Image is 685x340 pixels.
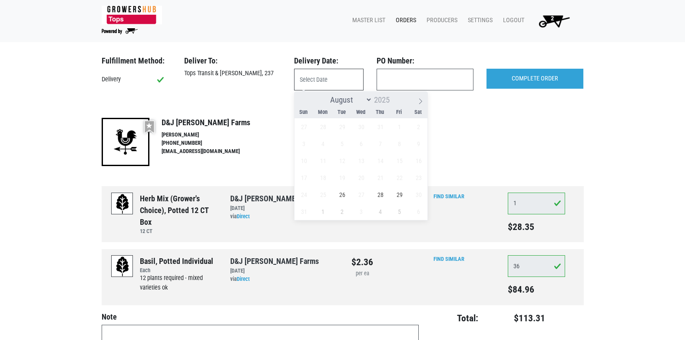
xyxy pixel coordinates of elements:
span: August 24, 2025 [295,186,312,203]
div: via [230,275,336,283]
a: Settings [461,12,496,29]
h4: D&J [PERSON_NAME] Farms [162,118,295,127]
div: $2.36 [349,255,376,269]
span: August 6, 2025 [353,135,370,152]
span: July 31, 2025 [372,118,389,135]
span: July 29, 2025 [334,118,351,135]
span: September 3, 2025 [353,203,370,220]
h5: $84.96 [508,284,566,295]
h3: Fulfillment Method: [102,56,171,66]
span: Sun [294,110,313,115]
span: August 2, 2025 [410,118,427,135]
span: August 3, 2025 [295,135,312,152]
input: COMPLETE ORDER [486,69,583,89]
span: September 4, 2025 [372,203,389,220]
li: [EMAIL_ADDRESS][DOMAIN_NAME] [162,147,295,156]
h3: Deliver To: [184,56,281,66]
li: [PHONE_NUMBER] [162,139,295,147]
img: placeholder-variety-43d6402dacf2d531de610a020419775a.svg [112,256,133,277]
img: Cart [535,12,573,30]
span: August 5, 2025 [334,135,351,152]
span: September 6, 2025 [410,203,427,220]
span: August 30, 2025 [410,186,427,203]
h4: Note [102,312,419,322]
span: August 20, 2025 [353,169,370,186]
span: August 15, 2025 [391,152,408,169]
span: August 18, 2025 [314,169,331,186]
a: Find Similar [434,256,464,262]
span: August 25, 2025 [314,186,331,203]
span: Thu [371,110,390,115]
span: Sat [409,110,428,115]
span: July 28, 2025 [314,118,331,135]
span: August 19, 2025 [334,169,351,186]
span: August 23, 2025 [410,169,427,186]
span: 2 [551,15,554,22]
span: Fri [390,110,409,115]
a: D&J [PERSON_NAME] Farms [230,257,319,266]
span: August 26, 2025 [334,186,351,203]
h3: Delivery Date: [294,56,364,66]
a: Orders [389,12,420,29]
h4: Total: [432,313,479,324]
span: July 30, 2025 [353,118,370,135]
h3: PO Number: [377,56,473,66]
img: 22-9b480c55cff4f9832ac5d9578bf63b94.png [102,118,149,166]
span: August 29, 2025 [391,186,408,203]
a: D&J [PERSON_NAME] Farms [230,194,319,203]
a: 2 [528,12,577,30]
img: 279edf242af8f9d49a69d9d2afa010fb.png [102,6,162,24]
h5: $28.35 [508,221,566,233]
span: August 14, 2025 [372,152,389,169]
span: August 13, 2025 [353,152,370,169]
span: Wed [351,110,371,115]
span: Tue [332,110,351,115]
div: per ea [349,270,376,278]
span: September 1, 2025 [314,203,331,220]
div: [DATE] [230,204,336,213]
input: Select Date [294,69,364,90]
a: Master List [345,12,389,29]
span: August 17, 2025 [295,169,312,186]
div: Herb Mix (Grower's choice), Potted 12 CT Box [140,193,217,228]
span: August 21, 2025 [372,169,389,186]
span: 12 plants required - mixed varieties ok [140,274,203,291]
span: August 27, 2025 [353,186,370,203]
a: Logout [496,12,528,29]
a: Producers [420,12,461,29]
span: August 8, 2025 [391,135,408,152]
h4: $113.31 [483,313,545,324]
span: August 22, 2025 [391,169,408,186]
img: Powered by Big Wheelbarrow [102,28,138,34]
span: July 27, 2025 [295,118,312,135]
span: Mon [313,110,332,115]
span: August 11, 2025 [314,152,331,169]
div: Tops Transit & [PERSON_NAME], 237 [178,69,288,78]
a: Direct [237,213,250,220]
span: September 2, 2025 [334,203,351,220]
span: August 16, 2025 [410,152,427,169]
span: September 5, 2025 [391,203,408,220]
a: Find Similar [434,193,464,200]
span: August 12, 2025 [334,152,351,169]
div: Basil, Potted Individual [140,255,217,267]
select: Month [326,94,372,105]
span: August 31, 2025 [295,203,312,220]
img: placeholder-variety-43d6402dacf2d531de610a020419775a.svg [112,193,133,215]
input: Qty [508,255,566,277]
input: Qty [508,193,566,214]
div: via [230,213,336,221]
span: August 1, 2025 [391,118,408,135]
div: [DATE] [230,267,336,275]
h6: Each [140,267,217,273]
span: August 28, 2025 [372,186,389,203]
h6: 12 CT [140,228,217,234]
span: August 7, 2025 [372,135,389,152]
span: August 9, 2025 [410,135,427,152]
li: [PERSON_NAME] [162,131,295,139]
a: Direct [237,276,250,282]
span: August 4, 2025 [314,135,331,152]
span: August 10, 2025 [295,152,312,169]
